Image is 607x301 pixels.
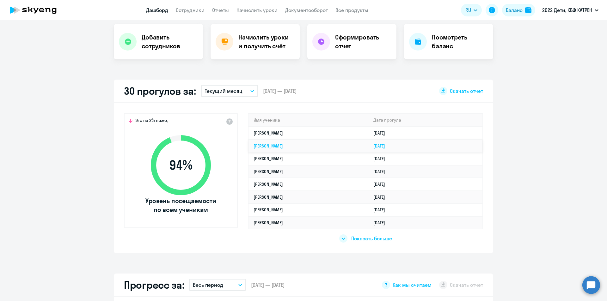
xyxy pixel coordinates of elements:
a: Сотрудники [176,7,205,13]
a: [PERSON_NAME] [254,207,283,213]
span: [DATE] — [DATE] [251,281,285,288]
a: [DATE] [373,143,390,149]
p: Текущий месяц [205,87,242,95]
a: [DATE] [373,181,390,187]
span: Как мы считаем [393,281,432,288]
button: 2022 Дети, КБФ КАТРЕН [539,3,602,18]
span: [DATE] — [DATE] [263,87,297,94]
p: 2022 Дети, КБФ КАТРЕН [542,6,592,14]
a: [PERSON_NAME] [254,156,283,161]
h2: Прогресс за: [124,279,184,291]
a: Отчеты [212,7,229,13]
a: Все продукты [335,7,368,13]
th: Дата прогула [368,114,482,127]
button: Весь период [189,279,246,291]
th: Имя ученика [248,114,368,127]
h2: 30 прогулов за: [124,85,196,97]
a: [DATE] [373,220,390,226]
button: Текущий месяц [201,85,258,97]
a: [DATE] [373,207,390,213]
span: Это на 2% ниже, [135,117,168,125]
div: Баланс [506,6,523,14]
p: Весь период [193,281,223,289]
a: [PERSON_NAME] [254,130,283,136]
span: RU [465,6,471,14]
a: [DATE] [373,169,390,174]
h4: Сформировать отчет [335,33,391,51]
h4: Начислить уроки и получить счёт [238,33,293,51]
a: Дашборд [146,7,168,13]
span: 94 % [144,158,217,173]
button: RU [461,4,482,16]
h4: Посмотреть баланс [432,33,488,51]
a: Начислить уроки [236,7,278,13]
a: [DATE] [373,194,390,200]
button: Балансbalance [502,4,535,16]
a: [PERSON_NAME] [254,220,283,226]
a: Документооборот [285,7,328,13]
a: [PERSON_NAME] [254,181,283,187]
span: Скачать отчет [450,87,483,94]
span: Показать больше [351,235,392,242]
a: [PERSON_NAME] [254,169,283,174]
a: [PERSON_NAME] [254,194,283,200]
a: [PERSON_NAME] [254,143,283,149]
img: balance [525,7,531,13]
span: Уровень посещаемости по всем ученикам [144,196,217,214]
h4: Добавить сотрудников [142,33,198,51]
a: [DATE] [373,156,390,161]
a: [DATE] [373,130,390,136]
